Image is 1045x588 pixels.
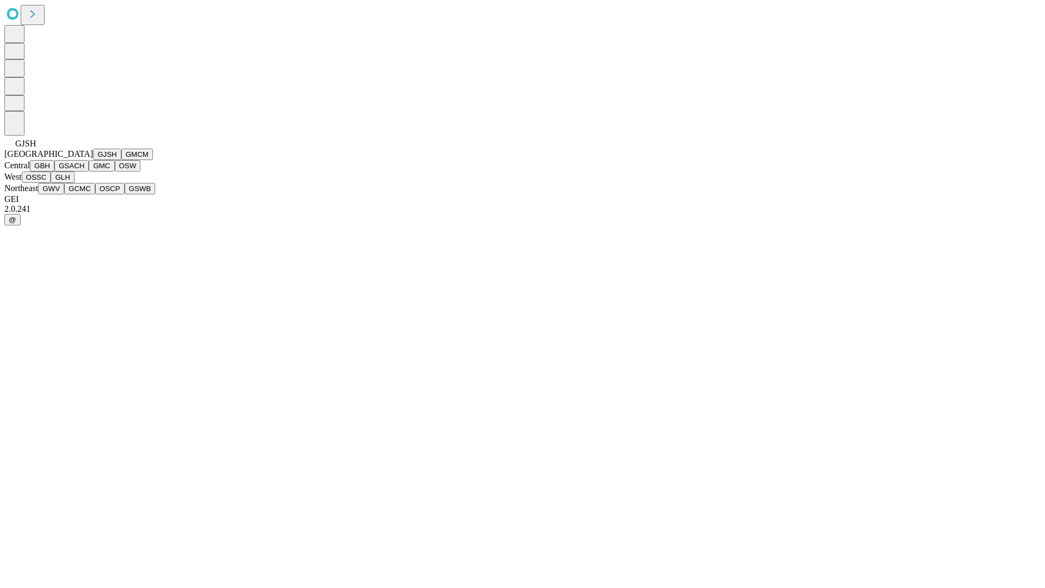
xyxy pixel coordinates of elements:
span: Central [4,161,30,170]
span: GJSH [15,139,36,148]
span: @ [9,216,16,224]
button: OSSC [22,171,51,183]
button: OSCP [95,183,125,194]
button: GJSH [93,149,121,160]
span: [GEOGRAPHIC_DATA] [4,149,93,158]
div: GEI [4,194,1041,204]
button: GLH [51,171,74,183]
button: GBH [30,160,54,171]
button: GSWB [125,183,156,194]
button: OSW [115,160,141,171]
button: GSACH [54,160,89,171]
button: GWV [38,183,64,194]
button: GMCM [121,149,153,160]
span: Northeast [4,183,38,193]
div: 2.0.241 [4,204,1041,214]
button: GCMC [64,183,95,194]
button: @ [4,214,21,225]
button: GMC [89,160,114,171]
span: West [4,172,22,181]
